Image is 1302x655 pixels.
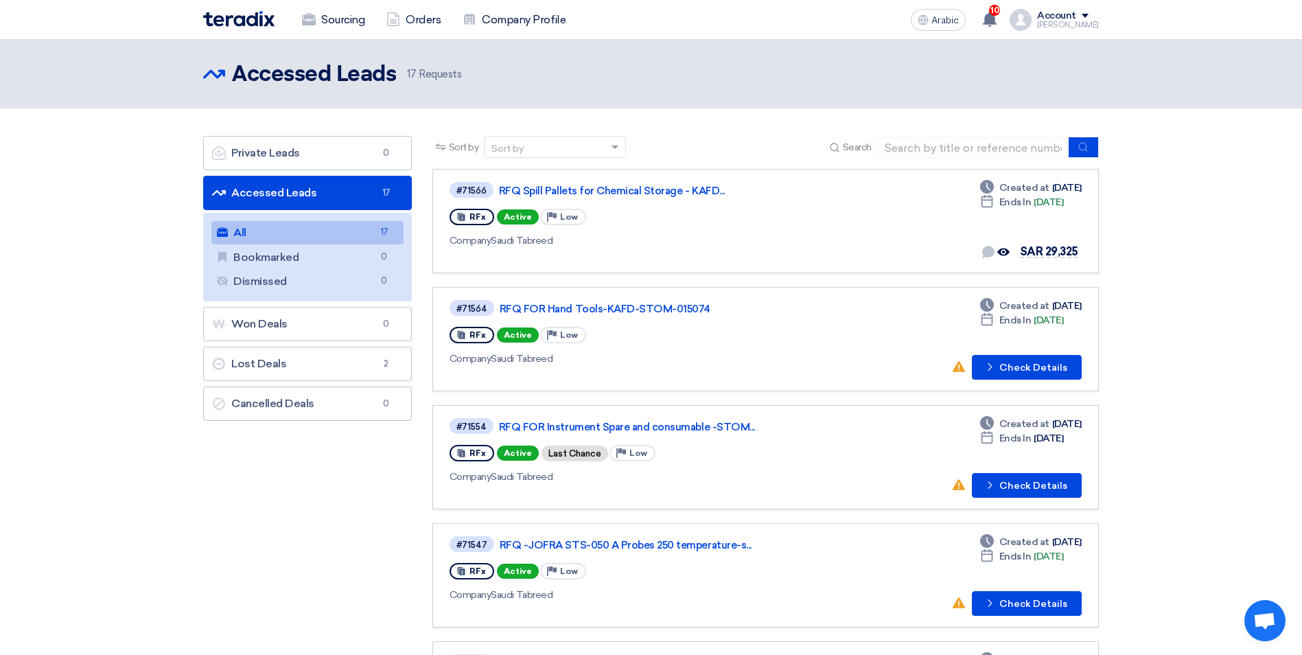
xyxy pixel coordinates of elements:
[1037,10,1076,22] div: Account
[1052,299,1082,313] font: [DATE]
[499,421,842,433] a: RFQ FOR Instrument Spare and consumable -STOM...
[450,235,491,246] span: Company
[999,431,1032,446] span: Ends In
[376,274,393,288] span: 0
[560,330,578,340] span: Low
[378,357,395,371] span: 2
[212,186,316,199] font: Accessed Leads
[1034,313,1063,327] font: [DATE]
[542,446,608,461] div: Last Chance
[232,61,396,89] h2: Accessed Leads
[999,363,1067,373] font: Check Details
[469,566,486,576] span: RFx
[1034,195,1063,209] font: [DATE]
[999,549,1032,564] span: Ends In
[1052,181,1082,195] font: [DATE]
[999,299,1049,313] span: Created at
[560,566,578,576] span: Low
[931,16,959,25] span: Arabic
[843,140,872,154] span: Search
[500,539,843,551] a: RFQ -JOFRA STS-050 A Probes 250 temperature-s...
[469,448,486,458] span: RFx
[450,471,553,483] font: Saudi Tabreed
[1020,245,1078,258] span: SAR 29,325
[499,185,842,197] a: RFQ Spill Pallets for Chemical Storage - KAFD...
[212,317,288,330] font: Won Deals
[469,330,486,340] span: RFx
[449,140,479,154] span: Sort by
[972,591,1082,616] button: Check Details
[217,251,299,264] font: Bookmarked
[378,397,395,411] span: 0
[212,397,314,410] font: Cancelled Deals
[212,146,300,159] font: Private Leads
[456,422,487,431] div: #71554
[456,540,487,549] div: #71547
[378,186,395,200] span: 17
[450,589,553,601] font: Saudi Tabreed
[203,307,412,341] a: Won Deals0
[375,5,452,35] a: Orders
[1052,417,1082,431] font: [DATE]
[406,12,441,28] font: Orders
[497,209,539,225] span: Active
[456,304,487,313] div: #71564
[450,353,491,365] span: Company
[560,212,578,222] span: Low
[500,303,843,315] a: RFQ FOR Hand Tools-KAFD-STOM-015074
[911,9,966,31] button: Arabic
[450,353,553,365] font: Saudi Tabreed
[497,446,539,461] span: Active
[629,448,647,458] span: Low
[203,11,275,27] img: Teradix logo
[1034,549,1063,564] font: [DATE]
[999,599,1067,609] font: Check Details
[1037,21,1099,29] div: [PERSON_NAME]
[212,357,286,370] font: Lost Deals
[376,225,393,240] span: 17
[203,136,412,170] a: Private Leads0
[419,68,461,80] font: Requests
[497,327,539,343] span: Active
[450,471,491,483] span: Company
[407,68,416,80] span: 17
[291,5,375,35] a: Sourcing
[376,250,393,264] span: 0
[972,473,1082,498] button: Check Details
[972,355,1082,380] button: Check Details
[999,181,1049,195] span: Created at
[469,212,486,222] span: RFx
[999,481,1067,491] font: Check Details
[450,589,491,601] span: Company
[378,317,395,331] span: 0
[497,564,539,579] span: Active
[203,387,412,421] a: Cancelled Deals0
[321,12,364,28] font: Sourcing
[217,275,287,288] font: Dismissed
[999,535,1049,549] span: Created at
[877,137,1069,158] input: Search by title or reference number
[1034,431,1063,446] font: [DATE]
[1052,535,1082,549] font: [DATE]
[999,417,1049,431] span: Created at
[1010,9,1032,31] img: profile_test.png
[456,186,487,195] div: #71566
[203,176,412,210] a: Accessed Leads17
[450,235,553,246] font: Saudi Tabreed
[378,146,395,160] span: 0
[1244,600,1286,641] div: Open chat
[217,226,246,239] font: All
[491,141,524,156] div: Sort by
[999,313,1032,327] span: Ends In
[203,347,412,381] a: Lost Deals2
[989,5,1000,16] span: 10
[999,195,1032,209] span: Ends In
[482,12,566,28] font: Company Profile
